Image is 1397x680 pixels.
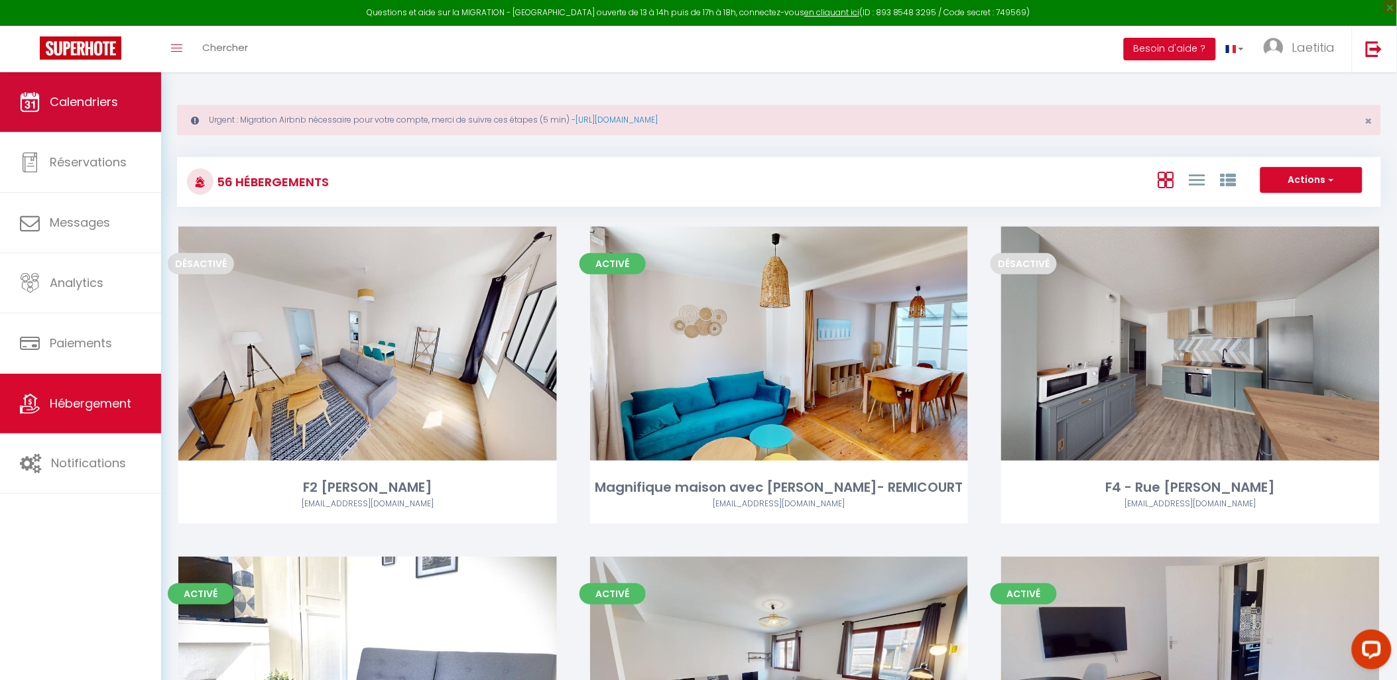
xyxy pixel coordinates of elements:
[590,477,969,498] div: Magnifique maison avec [PERSON_NAME]- REMICOURT
[202,40,248,54] span: Chercher
[1366,40,1382,57] img: logout
[1292,39,1335,56] span: Laetitia
[1365,113,1372,129] span: ×
[40,36,121,60] img: Super Booking
[991,583,1057,604] span: Activé
[50,214,110,231] span: Messages
[1189,168,1205,190] a: Vue en Liste
[192,26,258,72] a: Chercher
[1158,168,1174,190] a: Vue en Box
[1264,38,1284,58] img: ...
[590,498,969,510] div: Airbnb
[1341,624,1397,680] iframe: LiveChat chat widget
[168,583,234,604] span: Activé
[804,7,859,18] a: en cliquant ici
[1001,498,1380,510] div: Airbnb
[1124,38,1216,60] button: Besoin d'aide ?
[579,583,646,604] span: Activé
[168,253,234,274] span: Désactivé
[177,105,1381,135] div: Urgent : Migration Airbnb nécessaire pour votre compte, merci de suivre ces étapes (5 min) -
[739,330,819,357] a: Editer
[50,335,112,351] span: Paiements
[1254,26,1352,72] a: ... Laetitia
[991,253,1057,274] span: Désactivé
[50,395,131,412] span: Hébergement
[51,455,126,471] span: Notifications
[50,274,103,291] span: Analytics
[1260,167,1363,194] button: Actions
[579,253,646,274] span: Activé
[1151,330,1231,357] a: Editer
[328,330,407,357] a: Editer
[178,498,557,510] div: Airbnb
[1365,115,1372,127] button: Close
[1001,477,1380,498] div: F4 - Rue [PERSON_NAME]
[50,154,127,170] span: Réservations
[1220,168,1236,190] a: Vue par Groupe
[50,93,118,110] span: Calendriers
[178,477,557,498] div: F2 [PERSON_NAME]
[576,114,658,125] a: [URL][DOMAIN_NAME]
[213,167,329,197] h3: 56 Hébergements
